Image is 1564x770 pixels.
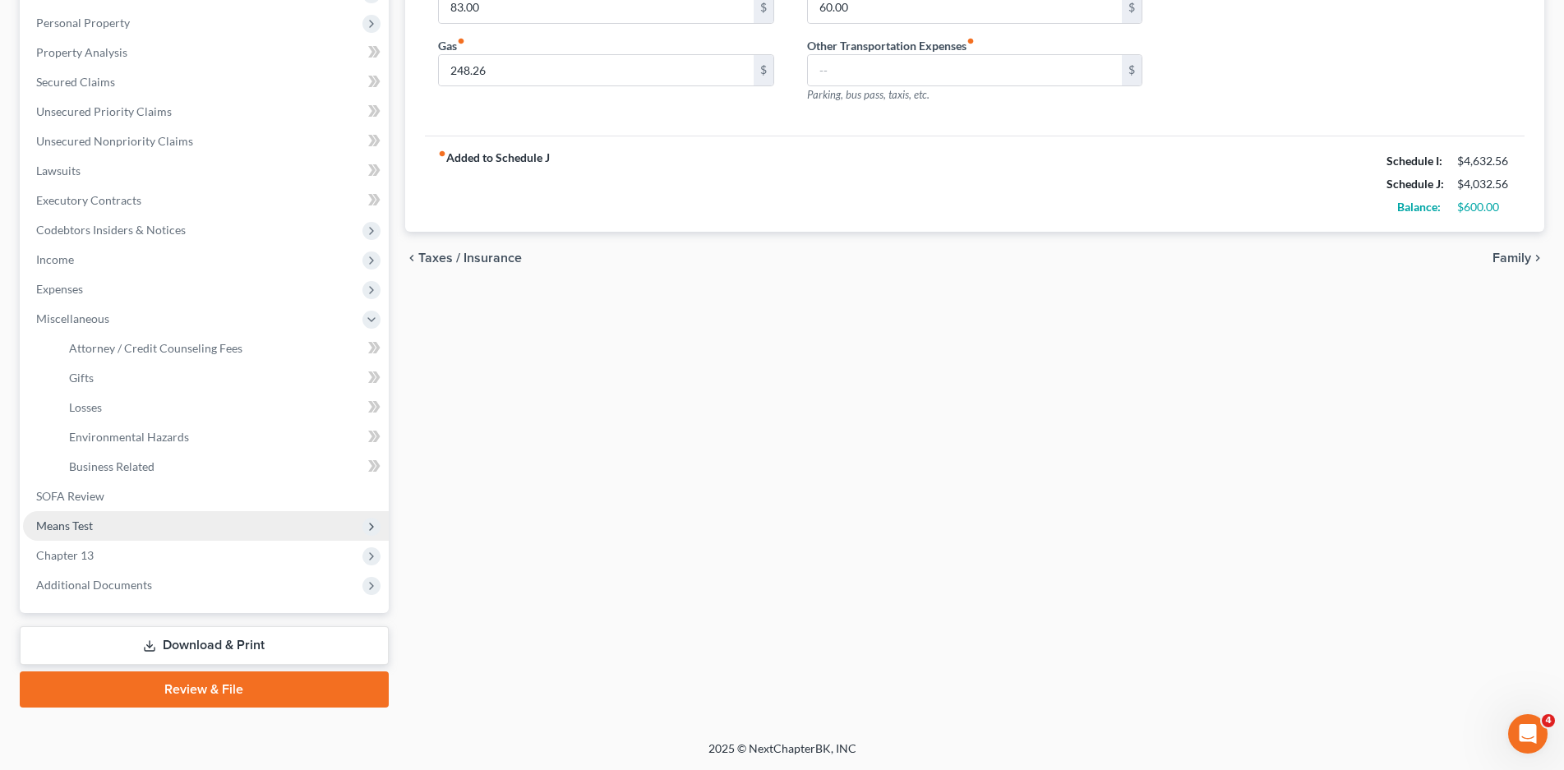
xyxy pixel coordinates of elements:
[1492,251,1544,265] button: Family chevron_right
[438,150,446,158] i: fiber_manual_record
[36,548,94,562] span: Chapter 13
[20,626,389,665] a: Download & Print
[69,400,102,414] span: Losses
[23,482,389,511] a: SOFA Review
[967,37,975,45] i: fiber_manual_record
[36,164,81,178] span: Lawsuits
[1542,714,1555,727] span: 4
[23,156,389,186] a: Lawsuits
[23,67,389,97] a: Secured Claims
[36,104,172,118] span: Unsecured Priority Claims
[20,671,389,708] a: Review & File
[807,88,930,101] span: Parking, bus pass, taxis, etc.
[23,186,389,215] a: Executory Contracts
[36,16,130,30] span: Personal Property
[1457,176,1511,192] div: $4,032.56
[457,37,465,45] i: fiber_manual_record
[1492,251,1531,265] span: Family
[438,37,465,54] label: Gas
[1397,200,1441,214] strong: Balance:
[439,55,754,86] input: --
[56,334,389,363] a: Attorney / Credit Counseling Fees
[1531,251,1544,265] i: chevron_right
[314,740,1251,770] div: 2025 © NextChapterBK, INC
[56,452,389,482] a: Business Related
[754,55,773,86] div: $
[69,459,155,473] span: Business Related
[438,150,550,219] strong: Added to Schedule J
[36,252,74,266] span: Income
[23,97,389,127] a: Unsecured Priority Claims
[1386,177,1444,191] strong: Schedule J:
[807,37,975,54] label: Other Transportation Expenses
[23,38,389,67] a: Property Analysis
[1386,154,1442,168] strong: Schedule I:
[36,193,141,207] span: Executory Contracts
[405,251,418,265] i: chevron_left
[1457,199,1511,215] div: $600.00
[56,393,389,422] a: Losses
[36,578,152,592] span: Additional Documents
[36,134,193,148] span: Unsecured Nonpriority Claims
[69,341,242,355] span: Attorney / Credit Counseling Fees
[36,45,127,59] span: Property Analysis
[36,489,104,503] span: SOFA Review
[36,75,115,89] span: Secured Claims
[36,282,83,296] span: Expenses
[36,311,109,325] span: Miscellaneous
[56,363,389,393] a: Gifts
[56,422,389,452] a: Environmental Hazards
[418,251,522,265] span: Taxes / Insurance
[808,55,1123,86] input: --
[36,223,186,237] span: Codebtors Insiders & Notices
[405,251,522,265] button: chevron_left Taxes / Insurance
[1508,714,1548,754] iframe: Intercom live chat
[1457,153,1511,169] div: $4,632.56
[69,430,189,444] span: Environmental Hazards
[23,127,389,156] a: Unsecured Nonpriority Claims
[1122,55,1142,86] div: $
[69,371,94,385] span: Gifts
[36,519,93,533] span: Means Test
